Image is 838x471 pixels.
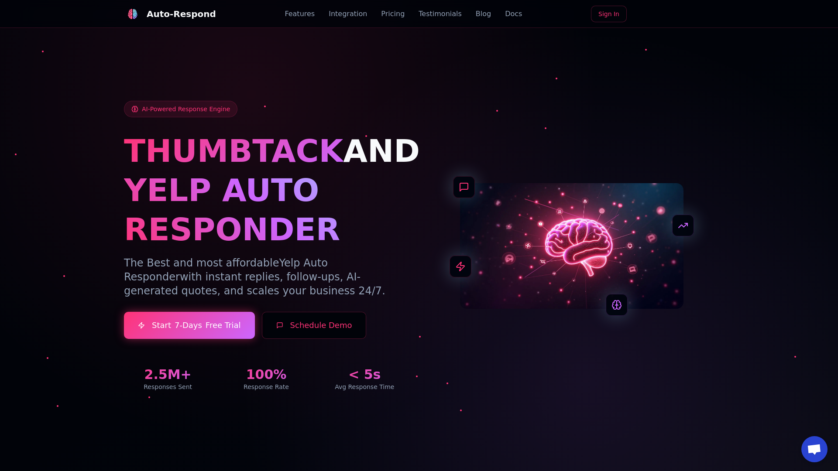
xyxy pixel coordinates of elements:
img: Auto-Respond Logo [127,9,138,20]
p: The Best and most affordable with instant replies, follow-ups, AI-generated quotes, and scales yo... [124,256,409,298]
span: THUMBTACK [124,133,343,169]
span: 7-Days [175,319,202,331]
a: Sign In [591,6,627,22]
a: Auto-Respond LogoAuto-Respond [124,5,216,23]
a: Features [285,9,315,19]
a: Pricing [381,9,405,19]
button: Schedule Demo [262,312,367,339]
span: Yelp Auto Responder [124,257,328,283]
div: 100% [222,367,310,382]
a: Integration [329,9,367,19]
img: AI Neural Network Brain [460,183,683,309]
h1: YELP AUTO RESPONDER [124,171,409,249]
div: Auto-Respond [147,8,216,20]
div: Open chat [801,436,828,462]
span: AI-Powered Response Engine [142,105,230,113]
div: 2.5M+ [124,367,212,382]
a: Start7-DaysFree Trial [124,312,255,339]
a: Blog [476,9,491,19]
a: Testimonials [419,9,462,19]
a: Docs [505,9,522,19]
span: AND [343,133,420,169]
div: Responses Sent [124,382,212,391]
div: Response Rate [222,382,310,391]
div: Avg Response Time [321,382,409,391]
div: < 5s [321,367,409,382]
iframe: Sign in with Google Button [629,5,718,24]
